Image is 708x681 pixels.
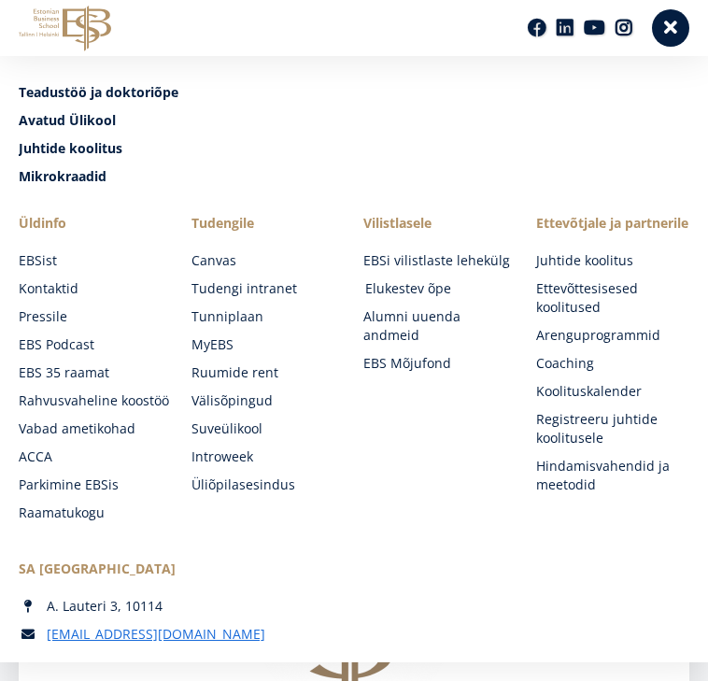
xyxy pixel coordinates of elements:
a: ACCA [19,447,173,466]
a: Mikrokraadid [19,167,689,186]
a: Tunniplaan [191,307,346,326]
span: Mikrokraadid [19,167,106,185]
a: Youtube [584,19,605,37]
a: MyEBS [191,335,346,354]
a: Instagram [615,19,633,37]
a: Raamatukogu [19,504,173,522]
div: A. Lauteri 3, 10114 [19,597,345,616]
a: Introweek [191,447,346,466]
a: Ruumide rent [191,363,346,382]
span: Avatud Ülikool [19,111,116,129]
a: Arenguprogrammid [536,326,690,345]
a: Pressile [19,307,173,326]
a: Coaching [536,354,690,373]
a: Välisõpingud [191,391,346,410]
a: Juhtide koolitus [536,251,690,270]
a: Canvas [191,251,346,270]
a: EBS 35 raamat [19,363,173,382]
a: Suveülikool [191,419,346,438]
span: Ettevõtjale ja partnerile [536,214,690,233]
a: Juhtide koolitus [19,139,689,158]
a: Hindamisvahendid ja meetodid [536,457,690,494]
a: [EMAIL_ADDRESS][DOMAIN_NAME] [47,625,265,644]
a: Alumni uuenda andmeid [363,307,517,345]
a: Elukestev õpe [365,279,519,298]
a: Parkimine EBSis [19,475,173,494]
a: Koolituskalender [536,382,690,401]
a: EBSist [19,251,173,270]
a: Facebook [528,19,546,37]
a: Rahvusvaheline koostöö [19,391,173,410]
a: Tudengi intranet [191,279,346,298]
a: Tudengile [191,214,346,233]
a: Avatud Ülikool [19,111,689,130]
a: Teadustöö ja doktoriõpe [19,83,689,102]
a: Linkedin [556,19,574,37]
a: Registreeru juhtide koolitusele [536,410,690,447]
span: Juhtide koolitus [19,139,122,157]
a: Vabad ametikohad [19,419,173,438]
div: SA [GEOGRAPHIC_DATA] [19,560,345,578]
a: EBS Podcast [19,335,173,354]
span: Üldinfo [19,214,173,233]
a: EBSi vilistlaste lehekülg [363,251,517,270]
span: Teadustöö ja doktoriõpe [19,83,178,101]
span: Vilistlasele [363,214,517,233]
a: Ettevõttesisesed koolitused [536,279,690,317]
a: Kontaktid [19,279,173,298]
a: Üliõpilasesindus [191,475,346,494]
a: EBS Mõjufond [363,354,517,373]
